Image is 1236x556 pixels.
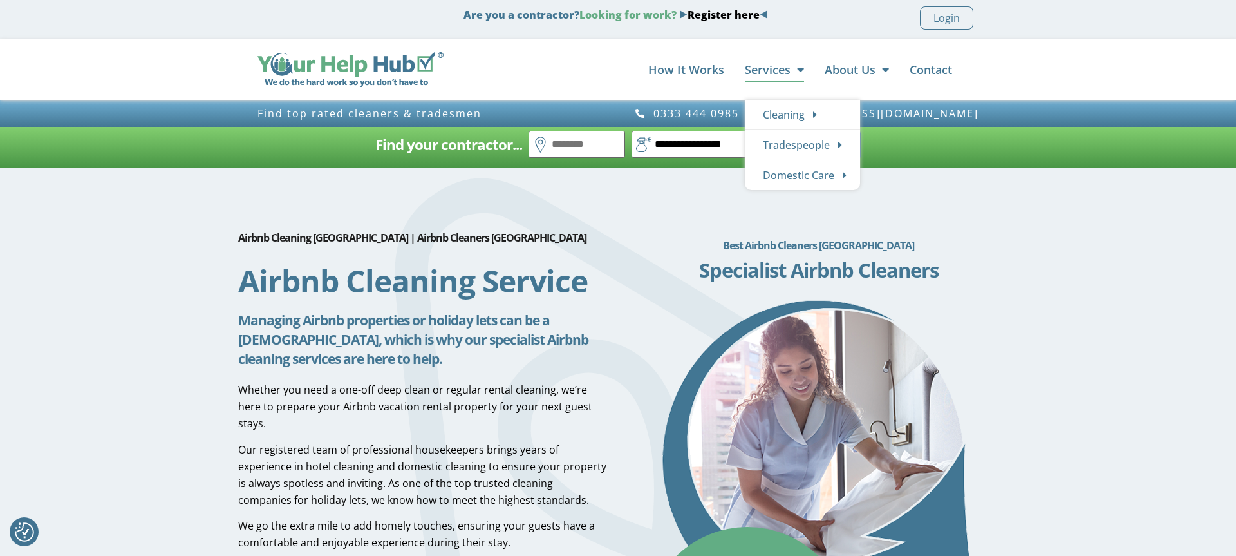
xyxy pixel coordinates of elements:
[238,381,608,432] p: Whether you need a one-off deep clean or regular rental cleaning, we’re here to prepare your Airb...
[825,57,889,82] a: About Us
[238,311,608,369] h5: Managing Airbnb properties or holiday lets can be a [DEMOGRAPHIC_DATA], which is why our speciali...
[238,441,608,508] p: Our registered team of professional housekeepers brings years of experience in hotel cleaning and...
[238,517,608,551] p: We go the extra mile to add homely touches, ensuring your guests have a comfortable and enjoyable...
[760,10,768,19] img: Blue Arrow - Left
[456,57,952,82] nav: Menu
[238,225,608,251] h2: Airbnb Cleaning [GEOGRAPHIC_DATA] | Airbnb Cleaners [GEOGRAPHIC_DATA]
[745,160,860,190] a: Domestic Care
[257,108,612,119] h3: Find top rated cleaners & tradesmen
[745,100,860,190] ul: Services
[646,233,991,258] h2: Best Airbnb Cleaners [GEOGRAPHIC_DATA]
[772,108,979,119] span: [EMAIL_ADDRESS][DOMAIN_NAME]
[688,8,760,22] a: Register here
[745,57,804,82] a: Services
[933,10,960,26] span: Login
[648,57,724,82] a: How It Works
[745,130,860,160] a: Tradespeople
[634,108,739,119] a: 0333 444 0985
[920,6,973,30] a: Login
[757,108,979,119] a: [EMAIL_ADDRESS][DOMAIN_NAME]
[579,8,677,22] span: Looking for work?
[464,8,768,22] strong: Are you a contractor?
[257,52,444,87] img: Your Help Hub Wide Logo
[15,522,34,542] img: Revisit consent button
[375,132,522,158] h2: Find your contractor...
[745,100,860,129] a: Cleaning
[679,10,688,19] img: Blue Arrow - Right
[640,260,998,280] h3: Specialist Airbnb Cleaners
[238,264,608,298] h1: Airbnb Cleaning Service
[15,522,34,542] button: Consent Preferences
[910,57,952,82] a: Contact
[650,108,739,119] span: 0333 444 0985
